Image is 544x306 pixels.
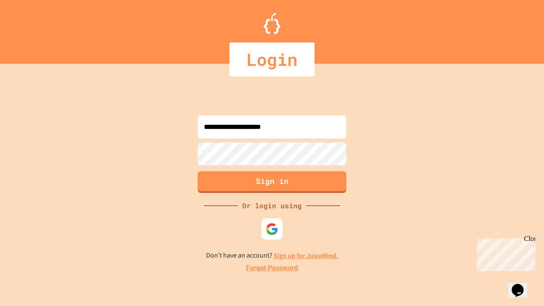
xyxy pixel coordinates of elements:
iframe: chat widget [473,235,535,271]
div: Or login using [238,201,306,211]
iframe: chat widget [508,272,535,297]
img: google-icon.svg [266,223,278,235]
a: Sign up for JuiceMind. [274,251,338,260]
div: Login [229,42,314,76]
p: Don't have an account? [206,250,338,261]
a: Forgot Password [246,263,298,273]
div: Chat with us now!Close [3,3,59,54]
img: Logo.svg [263,13,280,34]
button: Sign in [198,171,346,193]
